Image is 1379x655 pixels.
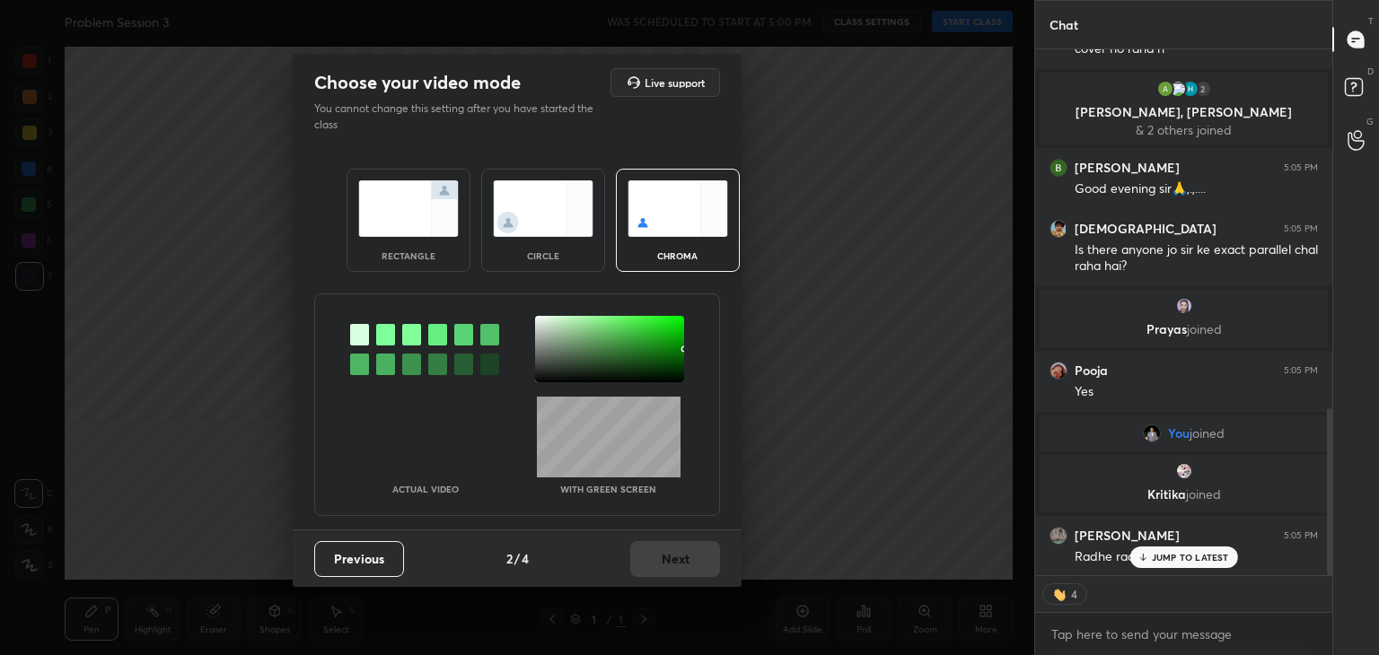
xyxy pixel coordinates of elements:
div: 5:05 PM [1284,365,1318,376]
div: 5:05 PM [1284,223,1318,234]
div: chroma [642,251,714,260]
div: 2 [1194,80,1212,98]
p: T [1368,14,1374,28]
img: circleScreenIcon.acc0effb.svg [493,180,593,237]
button: Previous [314,541,404,577]
p: You cannot change this setting after you have started the class [314,100,605,133]
h4: 2 [506,549,513,568]
div: circle [507,251,579,260]
div: 5:05 PM [1284,530,1318,541]
img: chromaScreenIcon.c19ab0a0.svg [628,180,728,237]
img: b5a346296101424a95f53ff5182b7c43.80067362_3 [1050,159,1067,177]
div: 5:05 PM [1284,162,1318,173]
div: Radhe radhe everyone [1075,548,1318,566]
div: Yes [1075,383,1318,401]
h6: [PERSON_NAME] [1075,528,1180,544]
span: joined [1190,426,1225,441]
div: rectangle [373,251,444,260]
h4: 4 [522,549,529,568]
span: joined [1187,320,1222,337]
span: You [1168,426,1190,441]
h5: Live support [645,77,705,88]
img: normalScreenIcon.ae25ed63.svg [358,180,459,237]
img: 3 [1175,297,1193,315]
p: Actual Video [392,485,459,493]
img: be61fe84541744b5a4c4277268619bd0.jpg [1050,527,1067,545]
img: 9689d3ed888646769c7969bc1f381e91.jpg [1143,424,1161,442]
img: 3 [1169,80,1187,98]
h4: / [514,549,520,568]
p: Chat [1035,1,1093,48]
h6: [PERSON_NAME] [1075,160,1180,176]
div: 4 [1070,587,1077,601]
h6: Pooja [1075,362,1108,379]
img: b819ba3672f44a37a24340551063e2f6.jpg [1175,462,1193,480]
p: Prayas [1050,322,1317,336]
p: Kritika [1050,487,1317,502]
p: D [1367,65,1374,78]
img: 3 [1181,80,1199,98]
img: waving_hand.png [1052,585,1070,603]
img: 15a0a36332c54a4d96627c77bc3ad6e1.jpg [1050,362,1067,380]
span: joined [1186,485,1221,502]
h6: [DEMOGRAPHIC_DATA] [1075,221,1217,237]
p: With green screen [560,485,656,493]
div: Is there anyone jo sir ke exact parallel chal raha hai? [1075,241,1318,275]
h2: Choose your video mode [314,71,521,94]
img: 4c169da787da4fcba3b36a87a089ae0a.jpg [1050,220,1067,238]
p: JUMP TO LATEST [1152,552,1229,563]
p: & 2 others joined [1050,123,1317,137]
div: grid [1035,49,1332,576]
p: G [1366,115,1374,128]
p: [PERSON_NAME], [PERSON_NAME] [1050,105,1317,119]
div: Good evening sir🙏,.,.... [1075,180,1318,198]
img: 3 [1156,80,1174,98]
